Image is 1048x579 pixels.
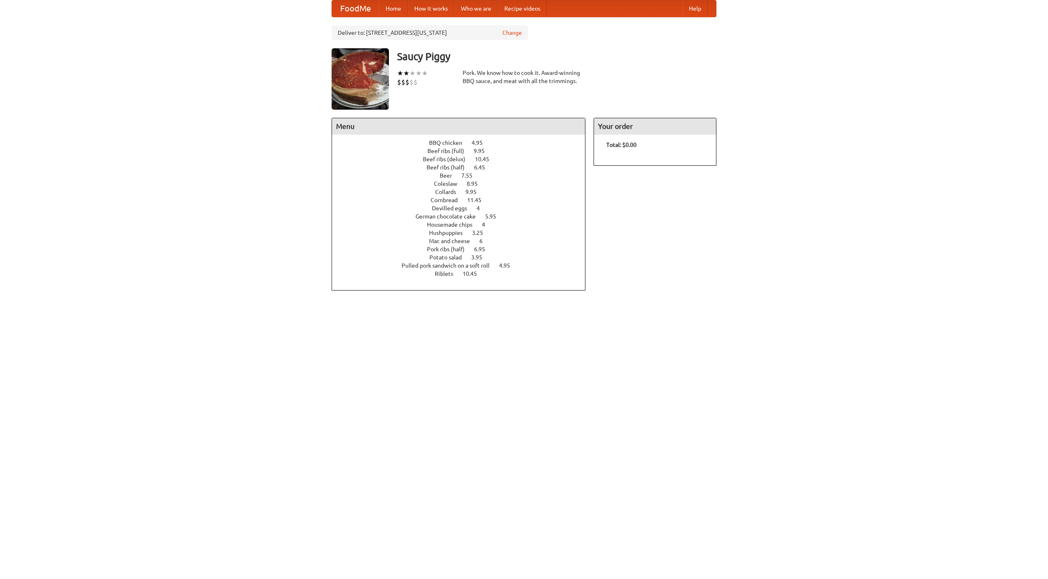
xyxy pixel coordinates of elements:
li: $ [413,78,418,87]
span: Collards [435,189,464,195]
span: 10.45 [463,270,485,277]
span: Beef ribs (full) [427,148,472,154]
a: German chocolate cake 5.95 [416,213,511,220]
span: 11.45 [467,197,490,203]
li: ★ [416,69,422,78]
li: ★ [403,69,409,78]
span: 4 [477,205,488,212]
a: How it works [408,0,454,17]
span: Cornbread [431,197,466,203]
li: ★ [422,69,428,78]
li: $ [409,78,413,87]
a: Pork ribs (half) 6.95 [427,246,500,252]
span: 6 [479,238,491,244]
li: ★ [397,69,403,78]
span: 7.55 [461,172,481,179]
h4: Menu [332,118,585,135]
a: Riblets 10.45 [435,270,492,277]
a: Coleslaw 8.95 [434,180,493,187]
a: Collards 9.95 [435,189,492,195]
h3: Saucy Piggy [397,48,716,65]
a: Beer 7.55 [440,172,488,179]
li: $ [401,78,405,87]
div: Pork. We know how to cook it. Award-winning BBQ sauce, and meat with all the trimmings. [463,69,585,85]
span: 6.95 [474,246,493,252]
a: Devilled eggs 4 [432,205,495,212]
a: Beef ribs (delux) 10.45 [423,156,504,162]
a: Mac and cheese 6 [429,238,498,244]
a: Change [502,29,522,37]
a: BBQ chicken 4.95 [429,140,498,146]
a: Beef ribs (half) 6.45 [427,164,500,171]
span: Riblets [435,270,461,277]
div: Deliver to: [STREET_ADDRESS][US_STATE] [332,25,528,40]
a: Pulled pork sandwich on a soft roll 4.95 [402,262,525,269]
span: Potato salad [429,254,470,261]
a: Potato salad 3.95 [429,254,497,261]
span: 3.25 [472,230,491,236]
span: 6.45 [474,164,493,171]
span: 3.95 [471,254,490,261]
span: Pulled pork sandwich on a soft roll [402,262,498,269]
span: 10.45 [475,156,497,162]
a: Who we are [454,0,498,17]
span: 5.95 [485,213,504,220]
a: Recipe videos [498,0,547,17]
span: 9.95 [474,148,493,154]
li: $ [397,78,401,87]
span: 4.95 [499,262,518,269]
span: Mac and cheese [429,238,478,244]
li: ★ [409,69,416,78]
span: German chocolate cake [416,213,484,220]
span: Housemade chips [427,221,481,228]
span: 4.95 [472,140,491,146]
span: 4 [482,221,493,228]
img: angular.jpg [332,48,389,110]
a: FoodMe [332,0,379,17]
span: Devilled eggs [432,205,475,212]
span: Beef ribs (delux) [423,156,474,162]
a: Help [682,0,708,17]
a: Cornbread 11.45 [431,197,497,203]
span: Pork ribs (half) [427,246,473,252]
b: Total: $0.00 [606,142,637,148]
a: Hushpuppies 3.25 [429,230,498,236]
span: BBQ chicken [429,140,470,146]
a: Home [379,0,408,17]
span: Beer [440,172,460,179]
span: Beef ribs (half) [427,164,473,171]
span: Hushpuppies [429,230,471,236]
h4: Your order [594,118,716,135]
a: Housemade chips 4 [427,221,500,228]
span: Coleslaw [434,180,465,187]
span: 9.95 [465,189,485,195]
li: $ [405,78,409,87]
span: 8.95 [467,180,486,187]
a: Beef ribs (full) 9.95 [427,148,500,154]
